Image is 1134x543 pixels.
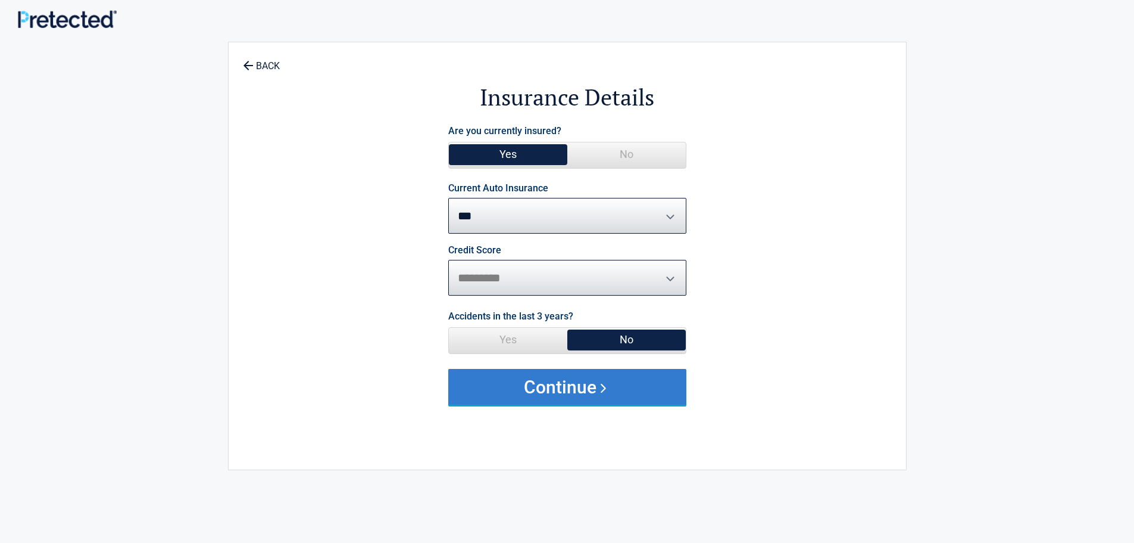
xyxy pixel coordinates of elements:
[240,50,282,71] a: BACK
[448,184,548,193] label: Current Auto Insurance
[448,308,573,324] label: Accidents in the last 3 years?
[448,123,561,139] label: Are you currently insured?
[18,10,117,28] img: Main Logo
[294,82,841,113] h2: Insurance Details
[448,369,686,405] button: Continue
[449,328,567,352] span: Yes
[449,142,567,166] span: Yes
[448,246,501,255] label: Credit Score
[567,328,686,352] span: No
[567,142,686,166] span: No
